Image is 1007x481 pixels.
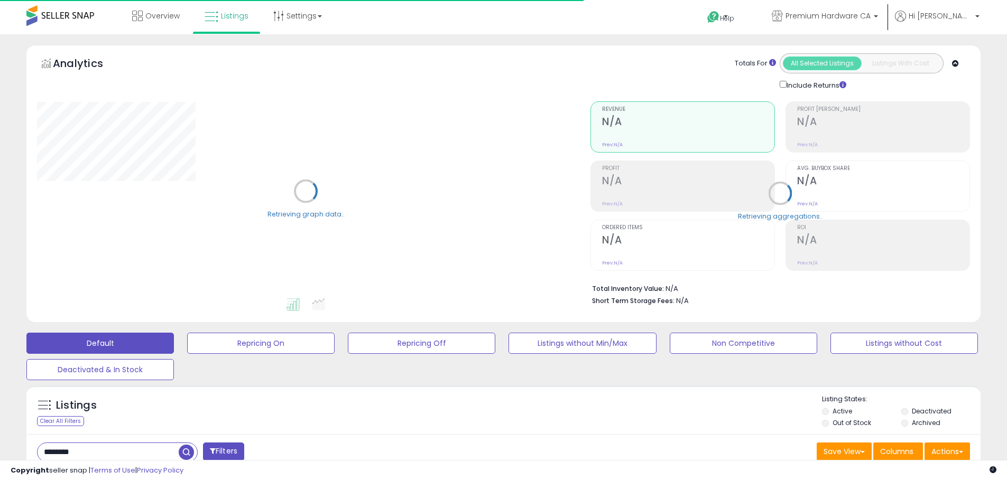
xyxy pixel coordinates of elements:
[735,59,776,69] div: Totals For
[53,56,124,73] h5: Analytics
[833,418,871,427] label: Out of Stock
[786,11,871,21] span: Premium Hardware CA
[783,56,862,70] button: All Selected Listings
[11,466,183,476] div: seller snap | |
[203,442,244,461] button: Filters
[670,333,817,354] button: Non Competitive
[37,416,84,426] div: Clear All Filters
[11,465,49,475] strong: Copyright
[145,11,180,21] span: Overview
[912,418,940,427] label: Archived
[817,442,872,460] button: Save View
[833,407,852,416] label: Active
[720,14,734,23] span: Help
[187,333,335,354] button: Repricing On
[738,211,823,221] div: Retrieving aggregations..
[56,398,97,413] h5: Listings
[137,465,183,475] a: Privacy Policy
[509,333,656,354] button: Listings without Min/Max
[267,209,345,219] div: Retrieving graph data..
[909,11,972,21] span: Hi [PERSON_NAME]
[880,446,913,457] span: Columns
[699,3,755,34] a: Help
[90,465,135,475] a: Terms of Use
[348,333,495,354] button: Repricing Off
[772,79,859,91] div: Include Returns
[895,11,980,34] a: Hi [PERSON_NAME]
[861,56,940,70] button: Listings With Cost
[912,407,951,416] label: Deactivated
[26,333,174,354] button: Default
[221,11,248,21] span: Listings
[822,394,981,404] p: Listing States:
[26,359,174,380] button: Deactivated & In Stock
[707,11,720,24] i: Get Help
[830,333,978,354] button: Listings without Cost
[873,442,923,460] button: Columns
[925,442,970,460] button: Actions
